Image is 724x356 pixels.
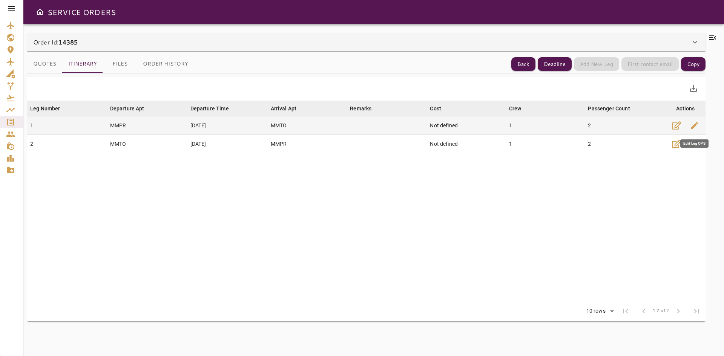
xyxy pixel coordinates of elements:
[27,55,62,73] button: Quotes
[667,135,686,153] button: Edit Leg
[268,116,347,135] td: MMTO
[187,116,268,135] td: [DATE]
[686,135,704,153] button: Edit Leg OPS
[33,38,78,47] p: Order Id:
[62,55,103,73] button: Itinerary
[669,302,687,320] span: Next Page
[681,57,706,71] button: Copy
[27,55,194,73] div: basic tabs example
[27,135,107,153] td: 2
[58,38,78,46] b: 14385
[27,33,706,51] div: Order Id:14385
[653,307,669,315] span: 1-2 of 2
[581,306,617,317] div: 10 rows
[690,121,699,130] span: edit
[430,104,451,113] span: Cost
[588,104,630,113] div: Passenger Count
[137,55,194,73] button: Order History
[268,135,347,153] td: MMPR
[427,116,506,135] td: Not defined
[430,104,441,113] div: Cost
[617,302,635,320] span: First Page
[509,104,531,113] span: Crew
[667,116,686,134] button: Edit Leg
[271,104,307,113] span: Arrival Apt
[271,104,297,113] div: Arrival Apt
[506,135,585,153] td: 1
[32,5,48,20] button: Open drawer
[635,302,653,320] span: Previous Page
[107,116,187,135] td: MMPR
[30,104,60,113] div: Leg Number
[103,55,137,73] button: Files
[187,135,268,153] td: [DATE]
[110,104,154,113] span: Departure Apt
[588,104,640,113] span: Passenger Count
[350,104,381,113] span: Remarks
[350,104,371,113] div: Remarks
[107,135,187,153] td: MMTO
[27,116,107,135] td: 1
[190,104,229,113] div: Departure Time
[511,57,535,71] button: Back
[110,104,144,113] div: Departure Apt
[585,116,665,135] td: 2
[585,135,665,153] td: 2
[427,135,506,153] td: Not defined
[538,57,572,71] button: Deadline
[48,6,116,18] h6: SERVICE ORDERS
[506,116,585,135] td: 1
[690,139,699,148] span: edit
[509,104,522,113] div: Crew
[684,79,703,98] button: Export
[687,302,706,320] span: Last Page
[584,308,607,314] div: 10 rows
[190,104,239,113] span: Departure Time
[30,104,70,113] span: Leg Number
[689,84,698,93] span: save_alt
